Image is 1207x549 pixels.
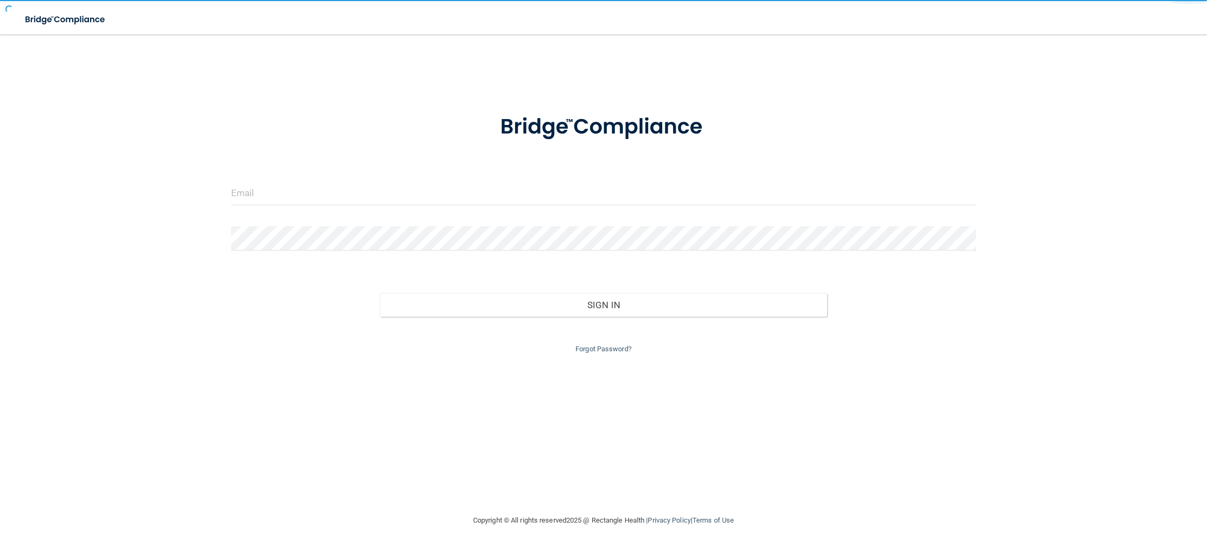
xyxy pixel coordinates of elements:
[380,293,827,317] button: Sign In
[231,181,976,205] input: Email
[692,516,734,524] a: Terms of Use
[407,503,800,538] div: Copyright © All rights reserved 2025 @ Rectangle Health | |
[478,99,729,155] img: bridge_compliance_login_screen.278c3ca4.svg
[575,345,632,353] a: Forgot Password?
[16,9,115,31] img: bridge_compliance_login_screen.278c3ca4.svg
[648,516,690,524] a: Privacy Policy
